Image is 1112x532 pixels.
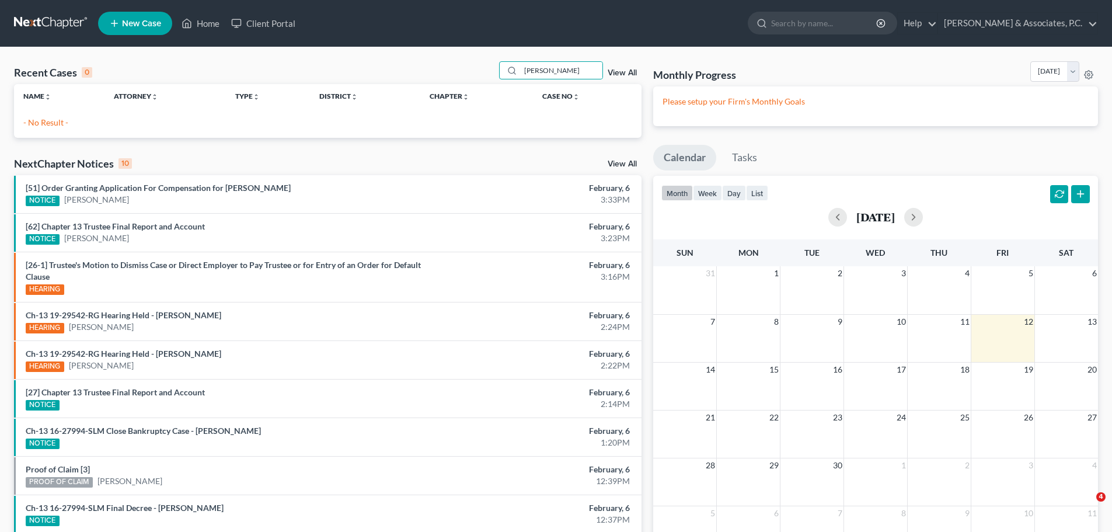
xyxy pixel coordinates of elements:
div: February, 6 [436,502,630,514]
i: unfold_more [44,93,51,100]
div: 2:14PM [436,398,630,410]
div: 3:33PM [436,194,630,206]
span: 28 [705,458,716,472]
a: Home [176,13,225,34]
iframe: Intercom live chat [1072,492,1100,520]
a: [62] Chapter 13 Trustee Final Report and Account [26,221,205,231]
span: 4 [964,266,971,280]
a: Case Nounfold_more [542,92,580,100]
span: New Case [122,19,161,28]
a: Tasks [721,145,768,171]
a: Attorneyunfold_more [114,92,158,100]
div: NOTICE [26,234,60,245]
a: Ch-13 19-29542-RG Hearing Held - [PERSON_NAME] [26,310,221,320]
span: Fri [996,248,1009,258]
div: HEARING [26,361,64,372]
span: 24 [895,411,907,425]
span: 15 [768,363,780,377]
a: Chapterunfold_more [430,92,469,100]
span: 27 [1086,411,1098,425]
div: February, 6 [436,425,630,437]
i: unfold_more [253,93,260,100]
a: Ch-13 19-29542-RG Hearing Held - [PERSON_NAME] [26,349,221,359]
i: unfold_more [151,93,158,100]
div: NextChapter Notices [14,157,132,171]
div: 2:24PM [436,321,630,333]
div: 10 [118,158,132,169]
span: 14 [705,363,716,377]
span: Thu [930,248,947,258]
span: Mon [738,248,759,258]
a: Calendar [653,145,716,171]
span: 5 [709,506,716,520]
div: Recent Cases [14,65,92,79]
span: 1 [900,458,907,472]
a: Ch-13 16-27994-SLM Final Decree - [PERSON_NAME] [26,503,224,513]
span: 10 [895,315,907,329]
span: 12 [1023,315,1034,329]
a: [PERSON_NAME] [69,321,134,333]
span: 25 [959,411,971,425]
a: [PERSON_NAME] & Associates, P.C. [938,13,1097,34]
a: Typeunfold_more [235,92,260,100]
span: 21 [705,411,716,425]
div: PROOF OF CLAIM [26,477,93,488]
a: View All [608,69,637,77]
div: 3:23PM [436,232,630,244]
div: February, 6 [436,464,630,475]
p: Please setup your Firm's Monthly Goals [663,96,1089,107]
span: 18 [959,363,971,377]
button: month [661,185,693,201]
button: week [693,185,722,201]
span: 2 [964,458,971,472]
span: 9 [836,315,843,329]
span: 20 [1086,363,1098,377]
div: February, 6 [436,221,630,232]
div: 1:20PM [436,437,630,448]
a: [PERSON_NAME] [69,360,134,371]
span: Sat [1059,248,1073,258]
a: View All [608,160,637,168]
div: 2:22PM [436,360,630,371]
div: NOTICE [26,400,60,411]
span: 31 [705,266,716,280]
i: unfold_more [351,93,358,100]
span: Wed [866,248,885,258]
span: 8 [773,315,780,329]
a: Client Portal [225,13,301,34]
span: 6 [1091,266,1098,280]
button: list [746,185,768,201]
span: 5 [1027,266,1034,280]
span: 4 [1091,458,1098,472]
div: HEARING [26,284,64,295]
span: 10 [1023,506,1034,520]
p: - No Result - [23,117,632,128]
span: 3 [1027,458,1034,472]
div: NOTICE [26,516,60,526]
span: 7 [836,506,843,520]
a: [26-1] Trustee's Motion to Dismiss Case or Direct Employer to Pay Trustee or for Entry of an Orde... [26,260,421,281]
span: 23 [832,411,843,425]
span: 3 [900,266,907,280]
div: 12:37PM [436,514,630,526]
h3: Monthly Progress [653,68,736,82]
span: 13 [1086,315,1098,329]
span: 7 [709,315,716,329]
div: HEARING [26,323,64,333]
span: 11 [959,315,971,329]
span: 4 [1096,492,1106,502]
a: Ch-13 16-27994-SLM Close Bankruptcy Case - [PERSON_NAME] [26,426,261,436]
div: February, 6 [436,348,630,360]
i: unfold_more [573,93,580,100]
a: [PERSON_NAME] [64,194,129,206]
div: 0 [82,67,92,78]
a: Proof of Claim [3] [26,464,90,474]
a: Help [898,13,937,34]
span: Tue [804,248,820,258]
div: 12:39PM [436,475,630,487]
a: [PERSON_NAME] [97,475,162,487]
span: 19 [1023,363,1034,377]
span: 30 [832,458,843,472]
h2: [DATE] [856,211,895,223]
a: [27] Chapter 13 Trustee Final Report and Account [26,387,205,397]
